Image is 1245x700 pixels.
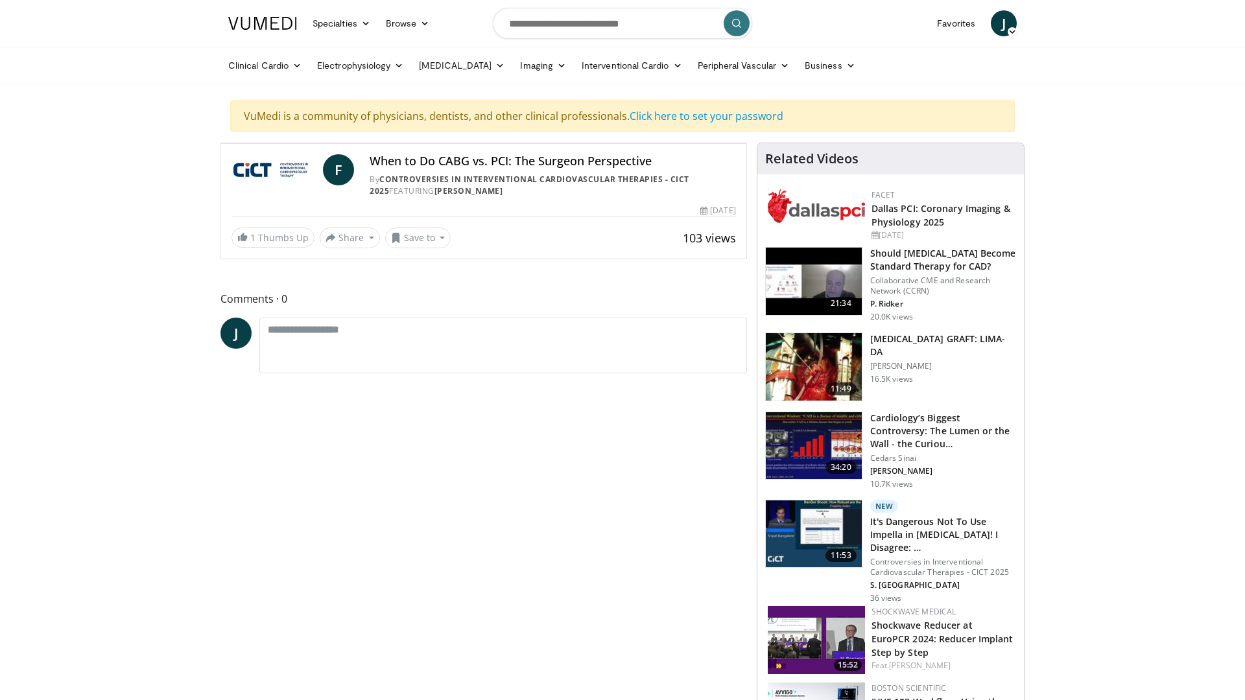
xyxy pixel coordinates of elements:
[512,52,574,78] a: Imaging
[700,205,735,216] div: [DATE]
[871,189,895,200] a: FACET
[765,412,1016,489] a: 34:20 Cardiology’s Biggest Controversy: The Lumen or the Wall - the Curiou… Cedars Sinai [PERSON_...
[766,248,862,315] img: eb63832d-2f75-457d-8c1a-bbdc90eb409c.150x105_q85_crop-smart_upscale.jpg
[231,154,318,185] img: Controversies in Interventional Cardiovascular Therapies - CICT 2025
[385,227,451,248] button: Save to
[574,52,690,78] a: Interventional Cardio
[871,660,1014,671] div: Feat.
[370,174,735,197] div: By FEATURING
[870,479,913,489] p: 10.7K views
[765,500,1016,603] a: 11:53 New It's Dangerous Not To Use Impella in [MEDICAL_DATA]! I Disagree: … Controversies in Int...
[870,453,1016,463] p: Cedars Sinai
[370,154,735,169] h4: When to Do CABG vs. PCI: The Surgeon Perspective
[370,174,689,196] a: Controversies in Interventional Cardiovascular Therapies - CICT 2025
[765,247,1016,322] a: 21:34 Should [MEDICAL_DATA] Become Standard Therapy for CAD? Collaborative CME and Research Netwo...
[825,297,857,310] span: 21:34
[870,374,913,384] p: 16.5K views
[871,229,1014,241] div: [DATE]
[825,382,857,395] span: 11:49
[991,10,1017,36] a: J
[870,515,1016,554] h3: It's Dangerous Not To Use Impella in [MEDICAL_DATA]! I Disagree: …
[305,10,378,36] a: Specialties
[765,332,1016,401] a: 11:49 [MEDICAL_DATA] GRAFT: LIMA-DA [PERSON_NAME] 16.5K views
[765,151,859,167] h4: Related Videos
[378,10,438,36] a: Browse
[690,52,797,78] a: Peripheral Vascular
[768,606,865,674] a: 15:52
[228,17,297,30] img: VuMedi Logo
[870,580,1016,590] p: S. [GEOGRAPHIC_DATA]
[870,361,1016,371] p: [PERSON_NAME]
[766,333,862,401] img: feAgcbrvkPN5ynqH4xMDoxOjA4MTsiGN.150x105_q85_crop-smart_upscale.jpg
[768,189,865,223] img: 939357b5-304e-4393-95de-08c51a3c5e2a.png.150x105_q85_autocrop_double_scale_upscale_version-0.2.png
[870,412,1016,450] h3: Cardiology’s Biggest Controversy: The Lumen or the Wall - the Curiou…
[870,557,1016,577] p: Controversies in Interventional Cardiovascular Therapies - CICT 2025
[683,230,736,246] span: 103 views
[766,500,862,568] img: ad639188-bf21-463b-a799-85e4bc162651.150x105_q85_crop-smart_upscale.jpg
[825,461,857,474] span: 34:20
[220,52,309,78] a: Clinical Cardio
[221,143,746,144] video-js: Video Player
[323,154,354,185] a: F
[231,227,314,248] a: 1 Thumbs Up
[870,332,1016,358] h3: [MEDICAL_DATA] GRAFT: LIMA-DA
[870,247,1016,273] h3: Should [MEDICAL_DATA] Become Standard Therapy for CAD?
[220,318,252,349] a: J
[250,231,255,244] span: 1
[871,682,947,694] a: Boston Scientific
[493,8,752,39] input: Search topics, interventions
[889,660,951,671] a: [PERSON_NAME]
[320,227,380,248] button: Share
[870,312,913,322] p: 20.0K views
[630,109,783,123] a: Click here to set your password
[870,275,1016,296] p: Collaborative CME and Research Network (CCRN)
[434,185,503,196] a: [PERSON_NAME]
[871,606,956,617] a: Shockwave Medical
[768,606,865,674] img: fadbcca3-3c72-4f96-a40d-f2c885e80660.150x105_q85_crop-smart_upscale.jpg
[870,466,1016,476] p: [PERSON_NAME]
[797,52,863,78] a: Business
[870,500,899,513] p: New
[834,659,862,671] span: 15:52
[220,290,747,307] span: Comments 0
[871,619,1014,659] a: Shockwave Reducer at EuroPCR 2024: Reducer Implant Step by Step
[870,299,1016,309] p: P. Ridker
[309,52,411,78] a: Electrophysiology
[230,100,1015,132] div: VuMedi is a community of physicians, dentists, and other clinical professionals.
[825,549,857,562] span: 11:53
[871,202,1010,228] a: Dallas PCI: Coronary Imaging & Physiology 2025
[766,412,862,480] img: d453240d-5894-4336-be61-abca2891f366.150x105_q85_crop-smart_upscale.jpg
[929,10,983,36] a: Favorites
[411,52,512,78] a: [MEDICAL_DATA]
[870,593,902,603] p: 36 views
